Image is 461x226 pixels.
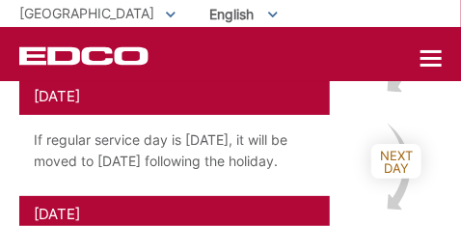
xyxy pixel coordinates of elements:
span: [GEOGRAPHIC_DATA] [19,5,154,21]
p: If regular service day is [DATE], it will be moved to [DATE] following the holiday. [19,115,330,186]
div: [DATE] [19,78,330,115]
a: EDCD logo. Return to the homepage. [19,46,149,66]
